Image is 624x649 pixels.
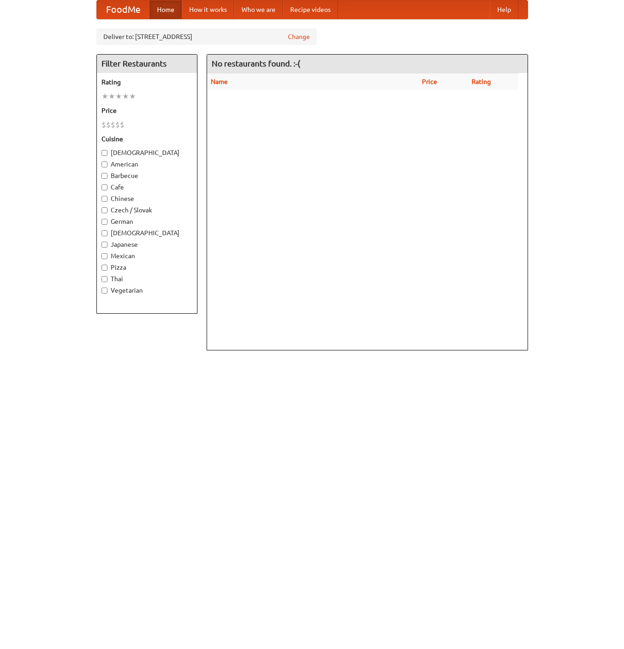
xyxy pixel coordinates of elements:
[108,91,115,101] li: ★
[101,219,107,225] input: German
[101,242,107,248] input: Japanese
[101,286,192,295] label: Vegetarian
[150,0,182,19] a: Home
[101,91,108,101] li: ★
[101,160,192,169] label: American
[101,274,192,283] label: Thai
[120,120,124,130] li: $
[101,134,192,144] h5: Cuisine
[101,78,192,87] h5: Rating
[234,0,283,19] a: Who we are
[101,184,107,190] input: Cafe
[115,120,120,130] li: $
[122,91,129,101] li: ★
[101,106,192,115] h5: Price
[101,173,107,179] input: Barbecue
[212,59,300,68] ng-pluralize: No restaurants found. :-(
[97,0,150,19] a: FoodMe
[472,78,491,85] a: Rating
[111,120,115,130] li: $
[422,78,437,85] a: Price
[115,91,122,101] li: ★
[101,196,107,202] input: Chinese
[101,150,107,156] input: [DEMOGRAPHIC_DATA]
[129,91,136,101] li: ★
[101,265,107,271] input: Pizza
[101,148,192,157] label: [DEMOGRAPHIC_DATA]
[490,0,518,19] a: Help
[101,205,192,215] label: Czech / Slovak
[101,251,192,261] label: Mexican
[101,194,192,203] label: Chinese
[101,240,192,249] label: Japanese
[101,276,107,282] input: Thai
[101,171,192,180] label: Barbecue
[101,217,192,226] label: German
[101,253,107,259] input: Mexican
[106,120,111,130] li: $
[97,55,197,73] h4: Filter Restaurants
[283,0,338,19] a: Recipe videos
[101,288,107,294] input: Vegetarian
[288,32,310,41] a: Change
[101,161,107,167] input: American
[101,183,192,192] label: Cafe
[101,230,107,236] input: [DEMOGRAPHIC_DATA]
[101,228,192,238] label: [DEMOGRAPHIC_DATA]
[211,78,228,85] a: Name
[96,28,317,45] div: Deliver to: [STREET_ADDRESS]
[101,207,107,213] input: Czech / Slovak
[101,263,192,272] label: Pizza
[182,0,234,19] a: How it works
[101,120,106,130] li: $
